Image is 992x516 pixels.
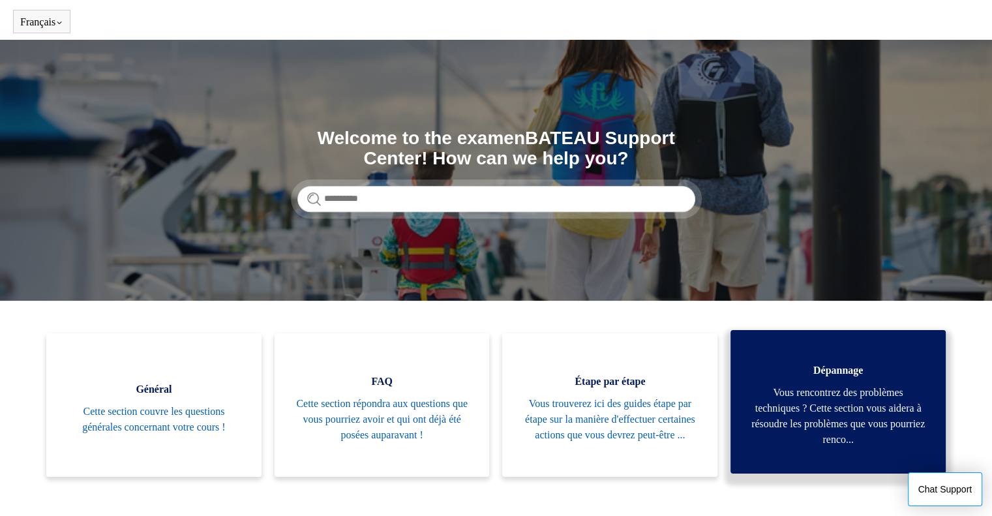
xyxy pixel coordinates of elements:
[750,385,926,448] span: Vous rencontrez des problèmes techniques ? Cette section vous aidera à résoudre les problèmes que...
[66,382,242,397] span: Général
[297,186,695,212] input: Rechercher
[522,396,698,443] span: Vous trouverez ici des guides étape par étape sur la manière d'effectuer certaines actions que vo...
[502,333,717,477] a: Étape par étape Vous trouverez ici des guides étape par étape sur la manière d'effectuer certaine...
[730,330,946,474] a: Dépannage Vous rencontrez des problèmes techniques ? Cette section vous aidera à résoudre les pro...
[275,333,490,477] a: FAQ Cette section répondra aux questions que vous pourriez avoir et qui ont déjà été posées aupar...
[750,363,926,378] span: Dépannage
[20,16,63,28] button: Français
[522,374,698,389] span: Étape par étape
[294,374,470,389] span: FAQ
[46,333,262,477] a: Général Cette section couvre les questions générales concernant votre cours !
[908,472,983,506] button: Chat Support
[294,396,470,443] span: Cette section répondra aux questions que vous pourriez avoir et qui ont déjà été posées auparavant !
[297,129,695,169] h1: Welcome to the examenBATEAU Support Center! How can we help you?
[66,404,242,435] span: Cette section couvre les questions générales concernant votre cours !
